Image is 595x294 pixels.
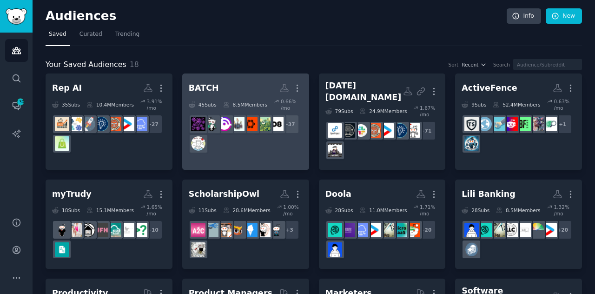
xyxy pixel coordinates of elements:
img: msp [328,143,342,157]
a: [DATE][DOMAIN_NAME]79Subs24.9MMembers1.67% /mo+71nonprofitEntrepreneurshipstartupEntrepreneurRide... [319,73,446,170]
img: SaaS [133,117,147,131]
a: ScholarshipOwl11Subs28.6MMembers1.00% /mo+3CollegeRantcollegelawschooladmissionsScholarshipOwlInt... [182,180,309,269]
img: generativeAI [529,117,544,131]
img: SaaS [354,223,368,237]
img: Slack [354,123,368,138]
img: thcediblereviews [256,117,271,131]
div: + 1 [553,114,572,134]
div: 10.4M Members [86,98,134,111]
div: [DATE][DOMAIN_NAME] [325,80,403,103]
div: + 71 [416,121,436,140]
div: 52.4M Members [493,98,540,111]
div: 79 Sub s [325,105,353,118]
div: 1.32 % /mo [554,204,575,217]
img: cybersecurity [503,117,518,131]
div: 1.00 % /mo [283,204,302,217]
div: 28.6M Members [223,204,271,217]
img: scholarships [191,242,205,257]
img: trustandsafetypros [464,136,479,151]
a: Trending [112,27,143,46]
img: WFHJobs [94,223,108,237]
div: 8.5M Members [223,98,267,111]
span: Trending [115,30,139,39]
div: + 3 [280,220,299,240]
img: cscareerquestions [133,223,147,237]
img: CannabisNewsInfo [217,117,231,131]
div: Search [493,61,510,68]
img: TheFounders [464,223,479,237]
img: onlinejobsforall [68,223,82,237]
div: 15.1M Members [86,204,134,217]
a: New [546,8,582,24]
img: ProductivityTech [341,123,355,138]
img: startup [380,123,394,138]
img: EntrepreneurRideAlong [367,123,381,138]
img: TheFounders [328,242,342,257]
span: 18 [130,60,139,69]
img: startup [367,223,381,237]
img: battlefield2042 [516,117,531,131]
img: startups [81,117,95,131]
div: 1.67 % /mo [420,105,439,118]
img: startup [542,223,557,237]
img: Shopify_Success [55,136,69,151]
span: Curated [79,30,102,39]
img: college [256,223,271,237]
a: Saved [46,27,70,46]
div: + 20 [553,220,572,240]
img: CollegeRant [269,223,284,237]
img: LLcMasterclass [516,223,531,237]
input: Audience/Subreddit [513,59,582,70]
div: 8.5M Members [496,204,540,217]
img: mediumbusiness [464,242,479,257]
img: Accounting [406,223,420,237]
div: Sort [449,61,459,68]
span: 130 [16,99,25,105]
div: ActiveFence [462,82,517,94]
img: startup [120,117,134,131]
div: 3.91 % /mo [147,98,166,111]
a: Info [507,8,541,24]
img: lawschooladmissions [243,223,258,237]
img: llc_life [503,223,518,237]
img: microsaas [393,223,407,237]
a: Rep AI35Subs10.4MMembers3.91% /mo+27SaaSstartupEntrepreneurRideAlongEntrepreneurshipstartupsSales... [46,73,172,170]
span: Recent [462,61,478,68]
a: 130 [5,94,28,117]
img: delta8carts [243,117,258,131]
div: Doola [325,188,351,200]
img: careerguidance [55,223,69,237]
img: nonprofit [406,123,420,138]
div: 45 Sub s [189,98,217,111]
img: tax [490,223,505,237]
img: ScholarshipOwl [230,223,245,237]
a: Doola28Subs11.0MMembers1.71% /mo+20AccountingmicrosaastaxstartupSaaSExperiencedFoundersFoundersHu... [319,180,446,269]
a: Lili Banking28Subs8.5MMembers1.32% /mo+20startupCReditLLcMasterclassllc_lifetaxFoundersHubTheFoun... [455,180,582,269]
img: Delta8_gummies [230,117,245,131]
div: 0.63 % /mo [554,98,575,111]
div: 35 Sub s [52,98,80,111]
a: BATCH45Subs8.5MMembers0.66% /mo+37Delta8SuperStorethcediblereviewsdelta8cartsDelta8_gummiesCannab... [182,73,309,170]
a: myTrudy18Subs15.1MMembers1.65% /mo+10cscareerquestionsFreshJobPostingsremotedailyWFHJobsWFHonline... [46,180,172,269]
h2: Audiences [46,9,507,24]
div: 9 Sub s [462,98,486,111]
img: FreshJobPostings [120,223,134,237]
div: 24.9M Members [359,105,407,118]
img: salestechniques [55,117,69,131]
div: 0.66 % /mo [281,98,303,111]
img: InternationalStudents [217,223,231,237]
img: jobboardsearch [542,117,557,131]
img: jobs [55,242,69,257]
img: ApplyingToCollege [191,223,205,237]
div: 1.65 % /mo [147,204,166,217]
img: TrustAndSafety [464,117,479,131]
a: Curated [76,27,106,46]
img: FoundersHub [328,223,342,237]
span: Saved [49,30,66,39]
img: Entrepreneurship [393,123,407,138]
div: 11.0M Members [359,204,407,217]
span: Your Saved Audiences [46,59,126,71]
img: treedibles [191,117,205,131]
img: EntrepreneurRideAlong [107,117,121,131]
div: + 10 [143,220,163,240]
